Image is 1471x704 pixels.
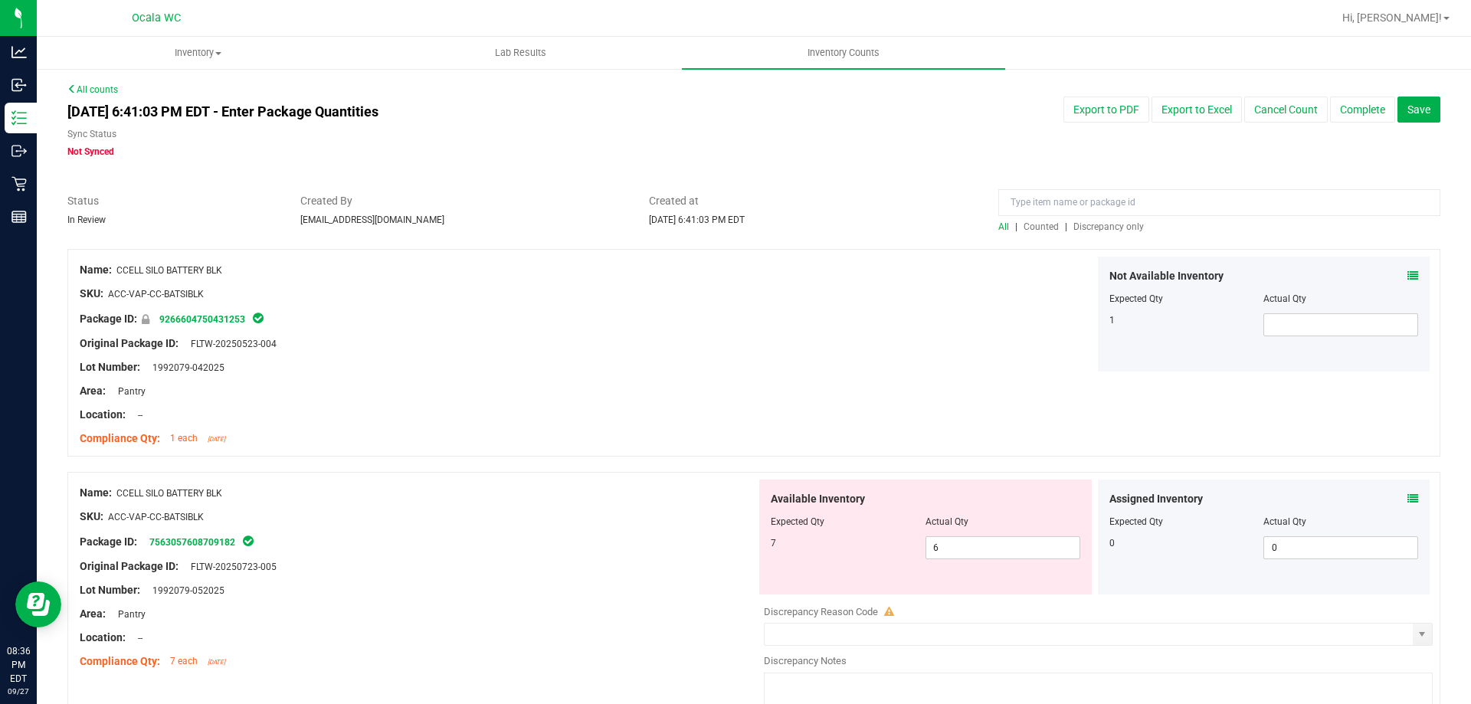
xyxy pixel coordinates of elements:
a: All [998,221,1015,232]
span: 1 each [170,433,198,444]
inline-svg: Outbound [11,143,27,159]
span: Original Package ID: [80,337,179,349]
inline-svg: Analytics [11,44,27,60]
span: Status [67,193,277,209]
span: [DATE] 6:41:03 PM EDT [649,214,745,225]
span: Expected Qty [771,516,824,527]
a: All counts [67,84,118,95]
span: SKU: [80,287,103,300]
span: In Review [67,214,106,225]
span: All [998,221,1009,232]
div: 1 [1109,313,1264,327]
span: Not Synced [67,146,114,157]
span: CCELL SILO BATTERY BLK [116,488,222,499]
a: 7563057608709182 [149,537,235,548]
a: Inventory Counts [682,37,1004,69]
span: Package ID: [80,535,137,548]
span: Package ID: [80,313,137,325]
inline-svg: Reports [11,209,27,224]
span: FLTW-20250723-005 [183,562,277,572]
span: select [1413,624,1432,645]
span: Counted [1024,221,1059,232]
p: 08:36 PM EDT [7,644,30,686]
span: In Sync [241,533,255,548]
span: Hi, [PERSON_NAME]! [1342,11,1442,24]
a: Inventory [37,37,359,69]
span: Created By [300,193,627,209]
span: -- [130,633,143,643]
iframe: Resource center [15,581,61,627]
span: 7 each [170,656,198,666]
span: Lot Number: [80,361,140,373]
span: [EMAIL_ADDRESS][DOMAIN_NAME] [300,214,444,225]
span: 1992079-052025 [145,585,224,596]
label: Sync Status [67,127,116,141]
span: FLTW-20250523-004 [183,339,277,349]
a: Discrepancy only [1070,221,1144,232]
span: Not Available Inventory [1109,268,1224,284]
div: Expected Qty [1109,292,1264,306]
span: Original Package ID: [80,560,179,572]
span: Inventory [38,46,359,60]
span: CCELL SILO BATTERY BLK [116,265,222,276]
button: Complete [1330,97,1395,123]
span: SKU: [80,510,103,522]
span: Compliance Qty: [80,655,160,667]
span: Pantry [110,609,146,620]
span: Area: [80,385,106,397]
div: Actual Qty [1263,515,1418,529]
span: -- [130,410,143,421]
span: ACC-VAP-CC-BATSIBLK [108,289,204,300]
div: Actual Qty [1263,292,1418,306]
span: 7 [771,538,776,548]
span: Ocala WC [132,11,181,25]
span: Location: [80,408,126,421]
div: 0 [1109,536,1264,550]
span: Name: [80,264,112,276]
inline-svg: Inbound [11,77,27,93]
span: Name: [80,486,112,499]
input: Type item name or package id [998,189,1440,216]
button: Cancel Count [1244,97,1328,123]
a: Lab Results [359,37,682,69]
input: 6 [926,537,1079,558]
a: Counted [1020,221,1065,232]
button: Export to PDF [1063,97,1149,123]
span: Location: [80,631,126,643]
span: Area: [80,607,106,620]
span: Available Inventory [771,491,865,507]
span: Save [1407,103,1430,116]
span: Lot Number: [80,584,140,596]
span: Lab Results [474,46,567,60]
div: Discrepancy Notes [764,653,1433,669]
span: | [1015,221,1017,232]
span: In Sync [251,310,265,326]
button: Save [1397,97,1440,123]
span: Pantry [110,386,146,397]
span: ACC-VAP-CC-BATSIBLK [108,512,204,522]
inline-svg: Inventory [11,110,27,126]
span: Discrepancy Reason Code [764,606,878,617]
span: [DATE] [208,436,225,443]
span: | [1065,221,1067,232]
span: Assigned Inventory [1109,491,1203,507]
span: 1992079-042025 [145,362,224,373]
button: Export to Excel [1152,97,1242,123]
span: Actual Qty [926,516,968,527]
span: [DATE] [208,659,225,666]
span: Created at [649,193,975,209]
div: Expected Qty [1109,515,1264,529]
span: Inventory Counts [787,46,900,60]
h4: [DATE] 6:41:03 PM EDT - Enter Package Quantities [67,104,859,120]
span: Discrepancy only [1073,221,1144,232]
p: 09/27 [7,686,30,697]
inline-svg: Retail [11,176,27,192]
span: Compliance Qty: [80,432,160,444]
a: 9266604750431253 [159,314,245,325]
input: 0 [1264,537,1417,558]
